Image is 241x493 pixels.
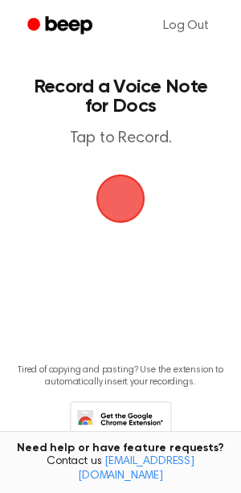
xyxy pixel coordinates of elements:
span: Contact us [10,455,231,483]
h1: Record a Voice Note for Docs [29,77,212,116]
p: Tired of copying and pasting? Use the extension to automatically insert your recordings. [13,364,228,388]
a: Log Out [147,6,225,45]
p: Tap to Record. [29,129,212,149]
a: Beep [16,10,107,42]
button: Beep Logo [96,175,145,223]
a: [EMAIL_ADDRESS][DOMAIN_NAME] [78,456,194,482]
